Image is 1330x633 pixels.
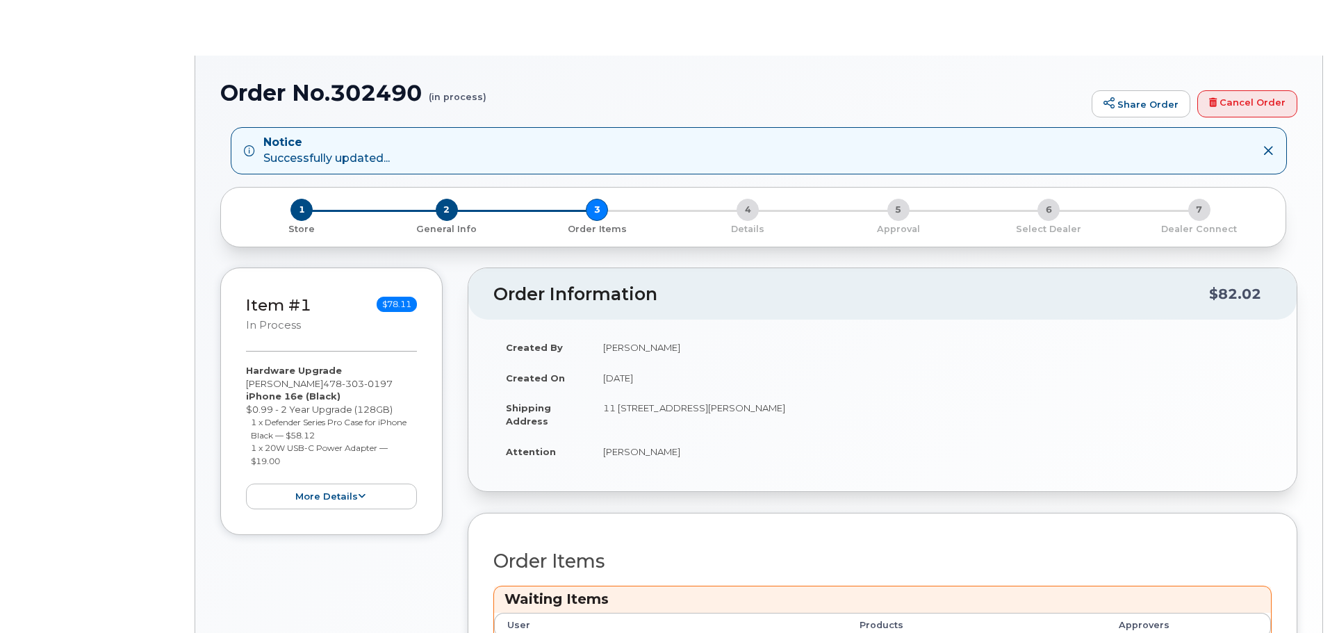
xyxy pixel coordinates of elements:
[591,436,1272,467] td: [PERSON_NAME]
[290,199,313,221] span: 1
[1209,281,1261,307] div: $82.02
[493,551,1272,572] h2: Order Items
[246,484,417,509] button: more details
[1092,90,1190,118] a: Share Order
[506,402,551,427] strong: Shipping Address
[238,223,366,236] p: Store
[246,391,340,402] strong: iPhone 16e (Black)
[323,378,393,389] span: 478
[251,443,388,466] small: 1 x 20W USB-C Power Adapter — $19.00
[246,295,311,315] a: Item #1
[436,199,458,221] span: 2
[220,81,1085,105] h1: Order No.302490
[591,363,1272,393] td: [DATE]
[504,590,1261,609] h3: Waiting Items
[506,446,556,457] strong: Attention
[263,135,390,151] strong: Notice
[372,221,523,236] a: 2 General Info
[246,319,301,331] small: in process
[493,285,1209,304] h2: Order Information
[246,365,342,376] strong: Hardware Upgrade
[1197,90,1297,118] a: Cancel Order
[591,393,1272,436] td: 11 [STREET_ADDRESS][PERSON_NAME]
[232,221,372,236] a: 1 Store
[377,297,417,312] span: $78.11
[506,342,563,353] strong: Created By
[263,135,390,167] div: Successfully updated...
[246,364,417,509] div: [PERSON_NAME] $0.99 - 2 Year Upgrade (128GB)
[591,332,1272,363] td: [PERSON_NAME]
[377,223,517,236] p: General Info
[506,372,565,384] strong: Created On
[342,378,364,389] span: 303
[364,378,393,389] span: 0197
[251,417,407,441] small: 1 x Defender Series Pro Case for iPhone Black — $58.12
[429,81,486,102] small: (in process)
